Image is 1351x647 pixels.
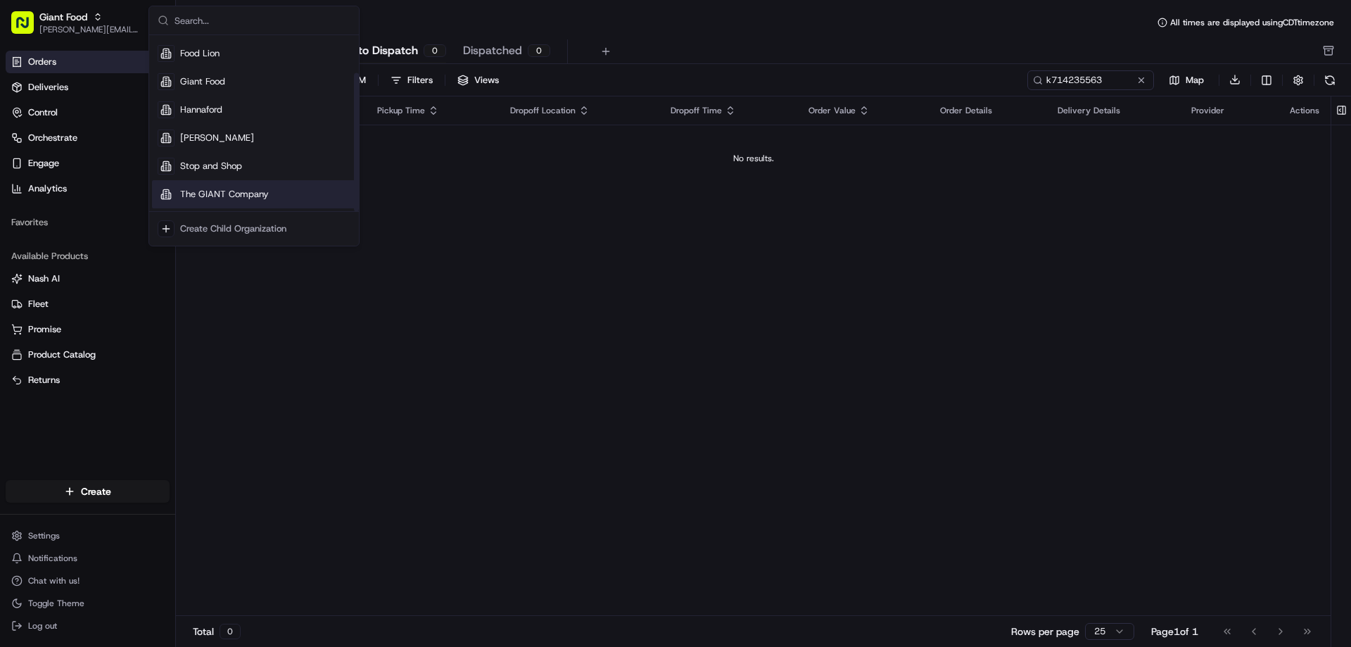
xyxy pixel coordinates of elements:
button: Giant Food [39,10,87,24]
span: Deliveries [28,81,68,94]
span: Pylon [140,239,170,249]
a: Returns [11,374,164,387]
span: Knowledge Base [28,204,108,218]
span: Orchestrate [28,132,77,144]
div: No results. [182,153,1325,164]
a: Product Catalog [11,348,164,361]
button: Returns [6,369,170,391]
button: Toggle Theme [6,593,170,613]
div: Order Value [808,105,918,116]
div: Dropoff Time [671,105,786,116]
button: Create [6,480,170,503]
a: Orders [6,51,170,73]
button: Refresh [1320,70,1340,90]
button: Views [451,70,505,90]
button: Chat with us! [6,571,170,591]
button: Orchestrate [6,127,170,149]
button: Notifications [6,548,170,568]
a: Analytics [6,177,170,200]
button: Settings [6,526,170,546]
div: Create Child Organization [180,222,286,235]
div: Pickup Time [377,105,488,116]
div: Dropoff Location [510,105,648,116]
div: Total [193,624,241,639]
span: Returns [28,374,60,387]
input: Got a question? Start typing here... [37,91,253,106]
span: Analytics [28,182,67,195]
p: Rows per page [1011,624,1079,639]
span: Stop and Shop [180,160,242,172]
button: Log out [6,616,170,636]
input: Type to search [1027,70,1154,90]
div: Page 1 of 1 [1151,624,1198,639]
span: Control [28,106,58,119]
input: Search... [175,6,350,34]
span: Nash AI [28,272,60,285]
span: All times are displayed using CDT timezone [1170,17,1334,28]
button: Product Catalog [6,344,170,366]
button: Map [1160,72,1213,89]
button: Giant Food[PERSON_NAME][EMAIL_ADDRESS][PERSON_NAME][DOMAIN_NAME] [6,6,146,39]
span: API Documentation [133,204,226,218]
div: Available Products [6,245,170,268]
div: Provider [1191,105,1267,116]
img: 1736555255976-a54dd68f-1ca7-489b-9aae-adbdc363a1c4 [14,134,39,160]
span: Log out [28,620,57,632]
button: Engage [6,152,170,175]
div: 0 [424,44,446,57]
div: 💻 [119,206,130,217]
img: Nash [14,14,42,42]
div: Filters [407,74,433,87]
button: Control [6,101,170,124]
div: Suggestions [149,35,359,246]
a: Deliveries [6,76,170,99]
span: The GIANT Company [180,188,269,201]
div: 0 [220,624,241,639]
button: [PERSON_NAME][EMAIL_ADDRESS][PERSON_NAME][DOMAIN_NAME] [39,24,140,35]
div: Favorites [6,211,170,234]
button: Start new chat [239,139,256,156]
button: Filters [384,70,439,90]
span: Food Lion [180,47,220,60]
div: Delivery Details [1058,105,1169,116]
span: Orders [28,56,56,68]
div: Actions [1290,105,1319,116]
button: Promise [6,318,170,341]
a: Powered byPylon [99,238,170,249]
span: Dispatched [463,42,522,59]
span: Chat with us! [28,575,80,586]
span: Product Catalog [28,348,96,361]
div: Order Details [940,105,1035,116]
div: Start new chat [48,134,231,149]
span: Ready to Dispatch [322,42,418,59]
span: Toggle Theme [28,598,84,609]
span: Engage [28,157,59,170]
div: We're available if you need us! [48,149,178,160]
span: Fleet [28,298,49,310]
a: Promise [11,323,164,336]
span: [PERSON_NAME] [180,132,254,144]
span: Views [474,74,499,87]
button: Fleet [6,293,170,315]
span: Create [81,484,111,498]
a: 📗Knowledge Base [8,199,113,224]
span: Notifications [28,553,77,564]
div: 📗 [14,206,25,217]
button: Nash AI [6,268,170,290]
a: 💻API Documentation [113,199,231,224]
p: Welcome 👋 [14,56,256,79]
span: Settings [28,530,60,541]
span: Giant Food [180,75,225,88]
span: Map [1186,74,1204,87]
a: Nash AI [11,272,164,285]
div: 0 [528,44,550,57]
span: Promise [28,323,61,336]
a: Fleet [11,298,164,310]
span: Hannaford [180,103,222,116]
